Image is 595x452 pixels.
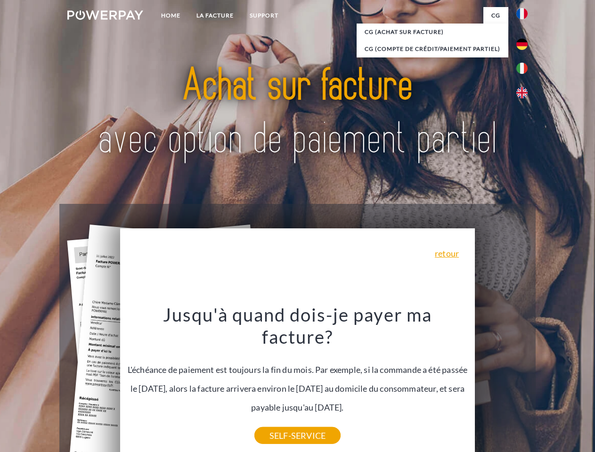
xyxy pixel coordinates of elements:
[357,24,508,40] a: CG (achat sur facture)
[126,303,470,436] div: L'échéance de paiement est toujours la fin du mois. Par exemple, si la commande a été passée le [...
[435,249,459,258] a: retour
[126,303,470,348] h3: Jusqu'à quand dois-je payer ma facture?
[516,39,528,50] img: de
[242,7,286,24] a: Support
[483,7,508,24] a: CG
[516,87,528,98] img: en
[67,10,143,20] img: logo-powerpay-white.svg
[188,7,242,24] a: LA FACTURE
[254,427,341,444] a: SELF-SERVICE
[90,45,505,180] img: title-powerpay_fr.svg
[516,8,528,19] img: fr
[153,7,188,24] a: Home
[357,40,508,57] a: CG (Compte de crédit/paiement partiel)
[516,63,528,74] img: it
